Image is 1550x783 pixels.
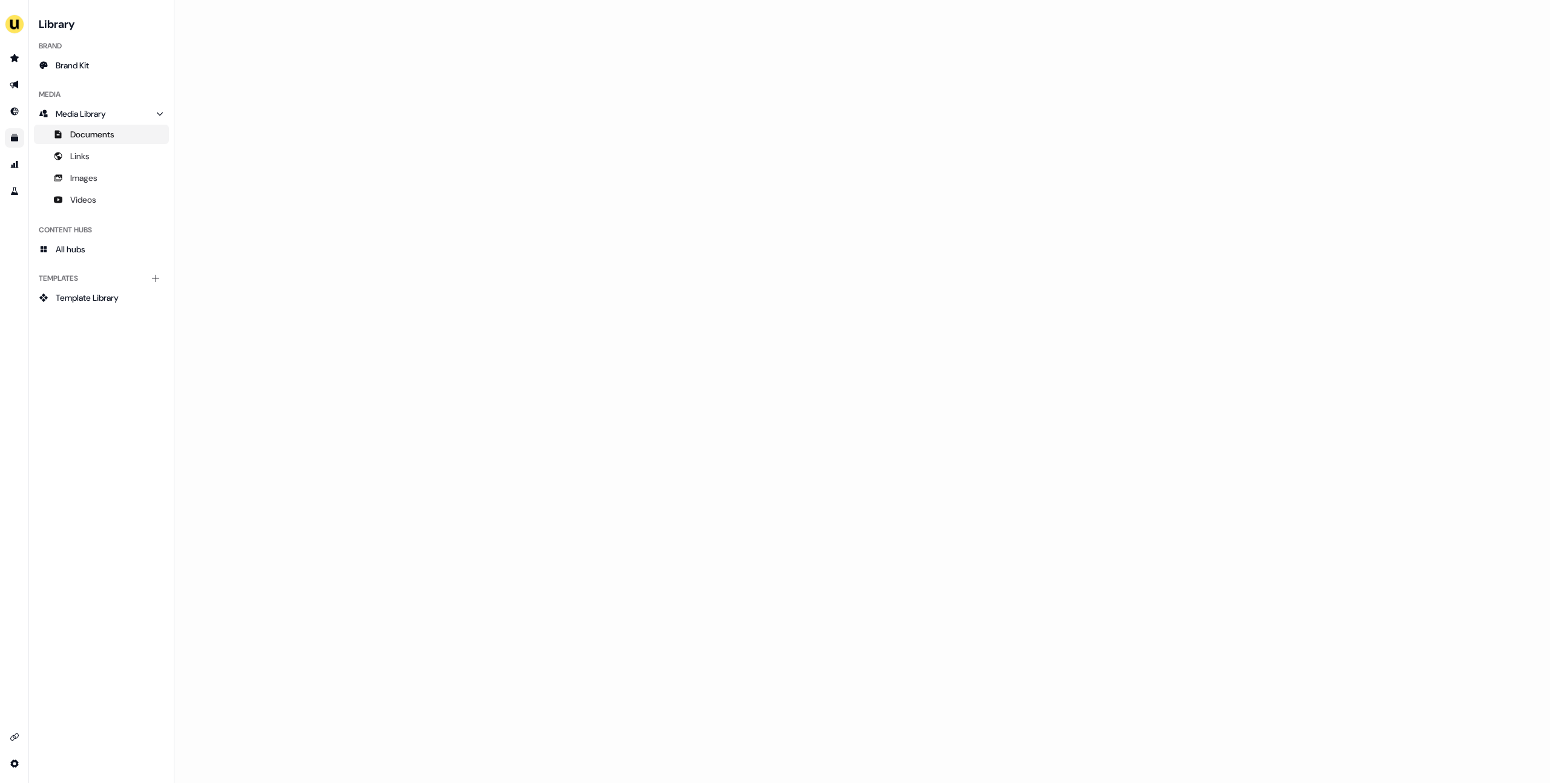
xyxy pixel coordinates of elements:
a: Template Library [34,288,169,307]
a: Go to outbound experience [5,75,24,94]
div: Content Hubs [34,220,169,240]
span: Brand Kit [56,59,89,71]
a: Go to attribution [5,155,24,174]
a: Videos [34,190,169,209]
a: Go to experiments [5,182,24,201]
div: Media [34,85,169,104]
a: Documents [34,125,169,144]
a: Media Library [34,104,169,123]
a: Go to Inbound [5,102,24,121]
span: All hubs [56,243,85,255]
span: Template Library [56,292,119,304]
a: Go to templates [5,128,24,148]
span: Media Library [56,108,106,120]
a: Images [34,168,169,188]
a: Go to integrations [5,727,24,747]
span: Links [70,150,90,162]
div: Brand [34,36,169,56]
div: Templates [34,269,169,288]
span: Images [70,172,97,184]
a: Links [34,146,169,166]
a: Brand Kit [34,56,169,75]
a: Go to integrations [5,754,24,773]
a: Go to prospects [5,48,24,68]
span: Documents [70,128,114,140]
a: All hubs [34,240,169,259]
h3: Library [34,15,169,31]
span: Videos [70,194,96,206]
